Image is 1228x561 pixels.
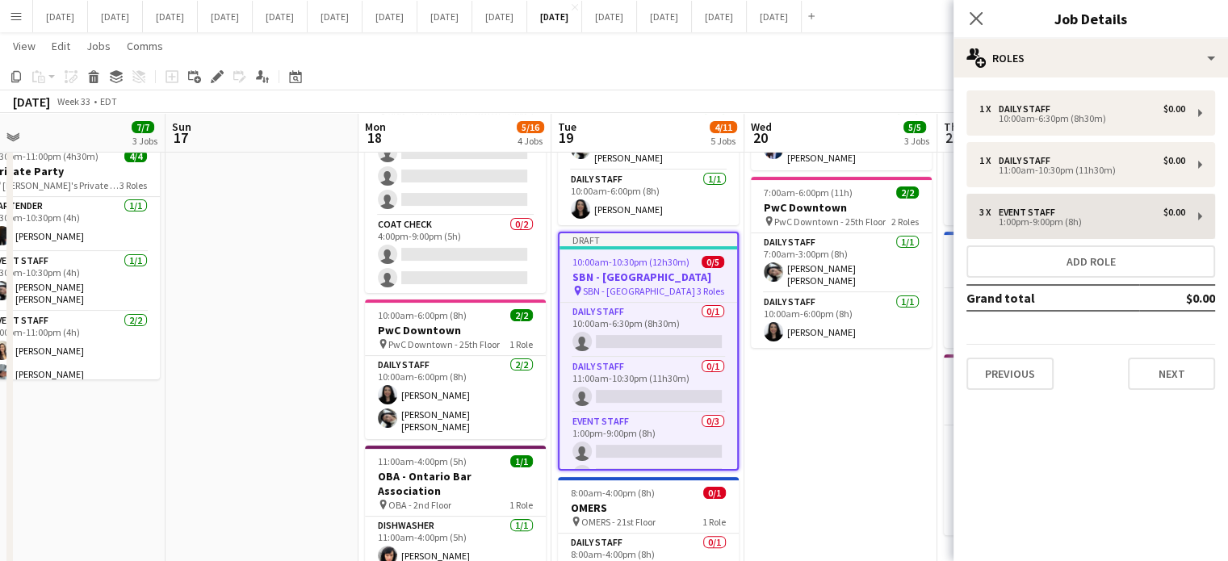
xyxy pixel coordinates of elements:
[45,36,77,57] a: Edit
[944,255,1125,270] h3: OMERS
[751,200,932,215] h3: PwC Downtown
[6,36,42,57] a: View
[979,166,1185,174] div: 11:00am-10:30pm (11h30m)
[583,285,695,297] span: SBN - [GEOGRAPHIC_DATA]
[953,8,1228,29] h3: Job Details
[509,499,533,511] span: 1 Role
[388,338,500,350] span: PwC Downtown - 25th Floor
[13,39,36,53] span: View
[378,455,467,467] span: 11:00am-4:00pm (5h)
[941,128,964,147] span: 21
[966,285,1139,311] td: Grand total
[944,378,1125,407] h3: OBA - Ontario Bar Association
[751,119,772,134] span: Wed
[365,469,546,498] h3: OBA - Ontario Bar Association
[472,1,527,32] button: [DATE]
[774,216,886,228] span: PwC Downtown - 25th Floor
[764,186,853,199] span: 7:00am-6:00pm (11h)
[143,1,198,32] button: [DATE]
[510,309,533,321] span: 2/2
[388,499,451,511] span: OBA - 2nd Floor
[558,500,739,515] h3: OMERS
[560,233,737,246] div: Draft
[88,1,143,32] button: [DATE]
[747,1,802,32] button: [DATE]
[702,256,724,268] span: 0/5
[560,303,737,358] app-card-role: Daily Staff0/110:00am-6:30pm (8h30m)
[170,128,191,147] span: 17
[365,54,546,293] app-job-card: Draft11:00am-9:00pm (10h)0/11SBN - [GEOGRAPHIC_DATA] SBN - [GEOGRAPHIC_DATA]4 Roles Coat Check0/2...
[127,39,163,53] span: Comms
[710,121,737,133] span: 4/11
[1163,103,1185,115] div: $0.00
[52,39,70,53] span: Edit
[571,487,655,499] span: 8:00am-4:00pm (8h)
[904,135,929,147] div: 3 Jobs
[560,358,737,412] app-card-role: Daily Staff0/111:00am-10:30pm (11h30m)
[748,128,772,147] span: 20
[979,218,1185,226] div: 1:00pm-9:00pm (8h)
[527,1,582,32] button: [DATE]
[363,1,417,32] button: [DATE]
[703,487,726,499] span: 0/1
[966,245,1215,278] button: Add role
[572,256,689,268] span: 10:00am-10:30pm (12h30m)
[944,232,1125,348] app-job-card: 8:00am-4:00pm (8h)1/1OMERS OMERS - 21st Floor1 RoleDaily Staff1/18:00am-4:00pm (8h)[PERSON_NAME] ...
[53,95,94,107] span: Week 33
[555,128,576,147] span: 19
[132,135,157,147] div: 3 Jobs
[120,36,170,57] a: Comms
[198,1,253,32] button: [DATE]
[944,288,1125,348] app-card-role: Daily Staff1/18:00am-4:00pm (8h)[PERSON_NAME] e [PERSON_NAME]
[702,516,726,528] span: 1 Role
[891,216,919,228] span: 2 Roles
[896,186,919,199] span: 2/2
[966,358,1054,390] button: Previous
[558,170,739,225] app-card-role: Daily Staff1/110:00am-6:00pm (8h)[PERSON_NAME]
[518,135,543,147] div: 4 Jobs
[710,135,736,147] div: 5 Jobs
[1163,155,1185,166] div: $0.00
[365,216,546,294] app-card-role: Coat Check0/24:00pm-9:00pm (5h)
[558,232,739,471] app-job-card: Draft10:00am-10:30pm (12h30m)0/5SBN - [GEOGRAPHIC_DATA] SBN - [GEOGRAPHIC_DATA]3 RolesDaily Staff...
[979,155,999,166] div: 1 x
[86,39,111,53] span: Jobs
[365,299,546,439] app-job-card: 10:00am-6:00pm (8h)2/2PwC Downtown PwC Downtown - 25th Floor1 RoleDaily Staff2/210:00am-6:00pm (8...
[100,95,117,107] div: EDT
[2,179,119,191] span: [PERSON_NAME]'s Private Party
[378,309,467,321] span: 10:00am-6:00pm (8h)
[751,177,932,348] div: 7:00am-6:00pm (11h)2/2PwC Downtown PwC Downtown - 25th Floor2 RolesDaily Staff1/17:00am-3:00pm (8...
[581,516,656,528] span: OMERS - 21st Floor
[124,150,147,162] span: 4/4
[692,1,747,32] button: [DATE]
[365,356,546,439] app-card-role: Daily Staff2/210:00am-6:00pm (8h)[PERSON_NAME][PERSON_NAME] [PERSON_NAME]
[953,39,1228,77] div: Roles
[365,119,386,134] span: Mon
[944,480,1125,535] app-card-role: Event Staff1/14:00pm-8:30pm (4h30m)[PERSON_NAME]
[560,270,737,284] h3: SBN - [GEOGRAPHIC_DATA]
[944,170,1125,225] app-card-role: Daily Staff1/110:00am-6:00pm (8h)[PERSON_NAME]
[944,119,964,134] span: Thu
[510,455,533,467] span: 1/1
[979,103,999,115] div: 1 x
[417,1,472,32] button: [DATE]
[13,94,50,110] div: [DATE]
[751,233,932,293] app-card-role: Daily Staff1/17:00am-3:00pm (8h)[PERSON_NAME] [PERSON_NAME]
[365,323,546,337] h3: PwC Downtown
[999,155,1057,166] div: Daily Staff
[33,1,88,32] button: [DATE]
[979,115,1185,123] div: 10:00am-6:30pm (8h30m)
[999,207,1062,218] div: Event Staff
[172,119,191,134] span: Sun
[944,354,1125,535] app-job-card: 4:00pm-8:30pm (4h30m)2/2OBA - Ontario Bar Association OBA - 2nd Floor2 RolesBartender1/14:00pm-8:...
[1163,207,1185,218] div: $0.00
[979,207,999,218] div: 3 x
[999,103,1057,115] div: Daily Staff
[119,179,147,191] span: 3 Roles
[751,293,932,348] app-card-role: Daily Staff1/110:00am-6:00pm (8h)[PERSON_NAME]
